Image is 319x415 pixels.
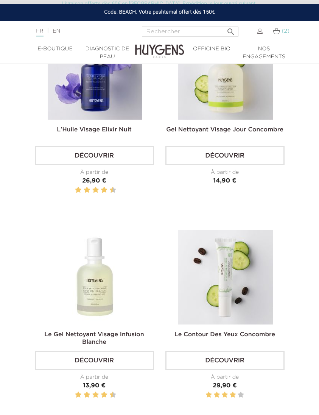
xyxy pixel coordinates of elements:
label: 8 [102,390,106,400]
a: L'Huile Visage Elixir Nuit [57,127,132,133]
img: Le Contour Des Yeux Concombre [178,230,273,325]
label: 4 [85,186,89,195]
a: E-Boutique [29,45,81,53]
a: Le Contour Des Yeux Concombre [174,332,275,338]
span: 26,90 € [82,178,106,184]
span: 13,90 € [83,383,106,389]
img: Huygens [135,32,184,59]
span: (2) [282,28,289,34]
button:  [224,24,238,34]
a: Gel Nettoyant Visage Jour Concombre [166,127,283,133]
div: À partir de [165,168,285,176]
a: Découvrir [35,351,154,370]
label: 6 [94,186,98,195]
label: 1 [206,390,212,400]
i:  [226,25,235,34]
label: 10 [111,186,115,195]
label: 10 [111,390,115,400]
a: Découvrir [35,146,154,165]
img: Gel Nettoyant Visage Jour Concombre [178,25,273,120]
label: 9 [108,390,109,400]
span: 29,90 € [213,383,237,389]
a: FR [36,28,43,36]
label: 5 [91,186,92,195]
label: 4 [230,390,236,400]
label: 3 [82,186,83,195]
label: 5 [91,390,92,400]
label: 2 [76,390,80,400]
a: Officine Bio [186,45,238,53]
a: Diagnostic de peau [81,45,134,61]
a: Le Gel Nettoyant Visage Infusion Blanche [44,332,144,345]
a: Découvrir [165,351,285,370]
label: 8 [102,186,106,195]
label: 5 [238,390,244,400]
div: À partir de [35,373,154,381]
div: À partir de [35,168,154,176]
label: 2 [214,390,220,400]
label: 7 [100,186,101,195]
label: 1 [73,186,75,195]
img: L'Huile Visage Elixir Nuit [48,25,142,120]
label: 9 [108,186,109,195]
label: 1 [73,390,75,400]
div: À partir de [165,373,285,381]
a: (2) [273,28,289,34]
span: 14,90 € [213,178,237,184]
label: 3 [82,390,83,400]
a: Découvrir [165,146,285,165]
label: 4 [85,390,89,400]
div: | [32,27,127,36]
input: Rechercher [142,27,238,36]
label: 7 [100,390,101,400]
label: 3 [222,390,228,400]
img: Le Gel Nettoyant Visage Infusion Blanche 250ml [48,230,142,325]
label: 6 [94,390,98,400]
label: 2 [76,186,80,195]
a: Nos engagements [238,45,290,61]
a: EN [53,28,60,34]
